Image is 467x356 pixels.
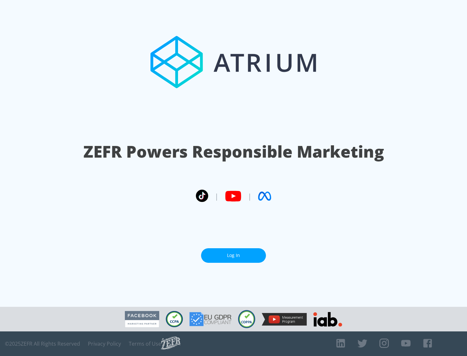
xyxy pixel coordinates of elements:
img: COPPA Compliant [238,310,255,328]
span: | [215,191,219,201]
img: YouTube Measurement Program [262,313,307,326]
a: Privacy Policy [88,340,121,347]
h1: ZEFR Powers Responsible Marketing [83,140,384,163]
img: CCPA Compliant [166,311,183,327]
img: GDPR Compliant [189,312,232,326]
img: Facebook Marketing Partner [125,311,159,328]
span: © 2025 ZEFR All Rights Reserved [5,340,80,347]
a: Log In [201,248,266,263]
a: Terms of Use [129,340,161,347]
img: IAB [313,312,342,327]
span: | [248,191,252,201]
